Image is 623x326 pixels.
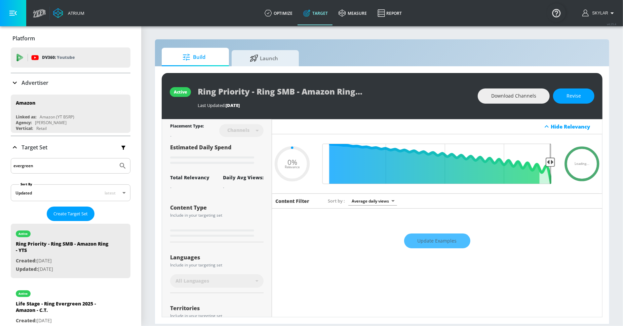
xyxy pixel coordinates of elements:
[16,266,38,272] span: Updated:
[35,120,67,125] div: [PERSON_NAME]
[11,73,130,92] div: Advertiser
[285,166,300,169] span: Relevance
[328,198,345,204] span: Sort by
[16,100,35,106] div: Amazon
[582,9,616,17] button: Skylar
[547,3,566,22] button: Open Resource Center
[11,224,130,278] div: activeRing Priority - Ring SMB - Amazon Ring - YTSCreated:[DATE]Updated:[DATE]
[272,119,602,134] div: Hide Relevancy
[170,144,264,166] div: Estimated Daily Spend
[16,265,110,274] p: [DATE]
[478,88,550,104] button: Download Channels
[16,241,110,257] div: Ring Priority - Ring SMB - Amazon Ring - YTS
[22,79,48,86] p: Advertiser
[590,11,608,15] span: login as: skylar.britton@zefr.com
[333,1,372,25] a: measure
[319,144,555,184] input: Final Threshold
[12,35,35,42] p: Platform
[176,278,209,284] span: All Languages
[259,1,298,25] a: optimize
[170,255,264,260] div: Languages
[348,196,397,206] div: Average daily views
[170,305,264,311] div: Territories
[16,114,36,120] div: Linked as:
[170,314,264,318] div: Include in your targeting set
[11,47,130,68] div: DV360: Youtube
[168,49,220,65] span: Build
[40,114,74,120] div: Amazon (YT BSRP)
[223,174,264,181] div: Daily Avg Views:
[15,190,32,196] div: Updated
[53,8,84,18] a: Atrium
[22,144,47,151] p: Target Set
[298,1,333,25] a: Target
[16,300,110,317] div: Life Stage - Ring Evergreen 2025 - Amazon - C.T.
[115,158,130,173] button: Submit Search
[170,144,231,151] span: Estimated Daily Spend
[567,92,581,100] span: Revise
[11,95,130,133] div: AmazonLinked as:Amazon (YT BSRP)Agency:[PERSON_NAME]Vertical:Retail
[42,54,75,61] p: DV360:
[65,10,84,16] div: Atrium
[19,182,34,186] label: Sort By
[226,102,240,108] span: [DATE]
[170,123,204,130] div: Placement Type:
[11,29,130,48] div: Platform
[19,292,28,295] div: active
[170,263,264,267] div: Include in your targeting set
[13,161,115,170] input: Search by name or Id
[57,54,75,61] p: Youtube
[36,125,47,131] div: Retail
[16,125,33,131] div: Vertical:
[16,317,110,325] p: [DATE]
[11,136,130,158] div: Target Set
[287,158,297,166] span: 0%
[16,317,37,324] span: Created:
[16,257,110,265] p: [DATE]
[275,198,309,204] h6: Content Filter
[47,207,94,221] button: Create Target Set
[170,174,209,181] div: Total Relevancy
[170,274,264,288] div: All Languages
[553,88,594,104] button: Revise
[198,102,471,108] div: Last Updated:
[575,162,589,166] span: Loading...
[224,127,253,133] div: Channels
[491,92,536,100] span: Download Channels
[551,123,598,130] div: Hide Relevancy
[238,50,289,66] span: Launch
[372,1,407,25] a: Report
[19,232,28,236] div: active
[174,89,187,95] div: active
[607,22,616,26] span: v 4.25.4
[105,190,116,196] span: latest
[170,213,264,217] div: Include in your targeting set
[53,210,88,218] span: Create Target Set
[170,205,264,210] div: Content Type
[16,257,37,264] span: Created:
[16,120,32,125] div: Agency:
